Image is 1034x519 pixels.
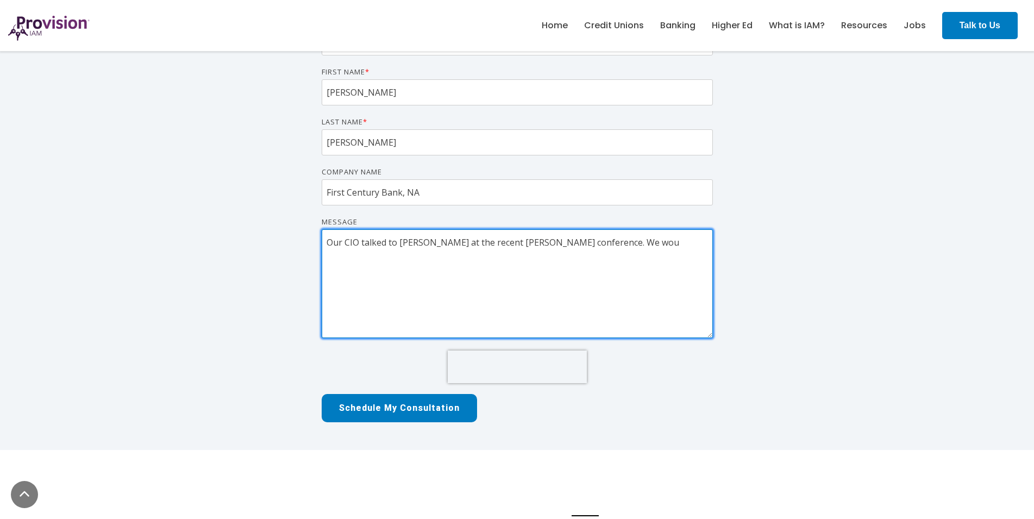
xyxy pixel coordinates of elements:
[534,8,934,43] nav: menu
[8,16,90,41] img: ProvisionIAM-Logo-Purple
[712,16,753,35] a: Higher Ed
[322,117,363,127] span: Last name
[841,16,887,35] a: Resources
[904,16,926,35] a: Jobs
[942,12,1018,39] a: Talk to Us
[322,394,477,422] input: Schedule My Consultation
[660,16,695,35] a: Banking
[769,16,825,35] a: What is IAM?
[322,229,713,338] textarea: Our CIO talked to [PERSON_NAME] at the recent [PERSON_NAME] conference. We wou
[448,351,587,383] iframe: reCAPTCHA
[584,16,644,35] a: Credit Unions
[542,16,568,35] a: Home
[322,67,365,77] span: First name
[322,217,358,227] span: Message
[322,167,382,177] span: Company name
[960,21,1000,30] strong: Talk to Us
